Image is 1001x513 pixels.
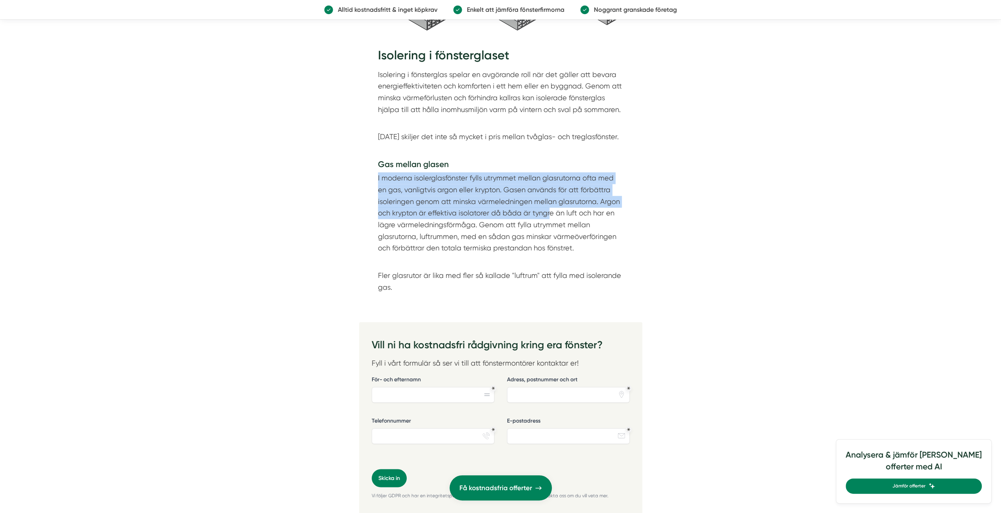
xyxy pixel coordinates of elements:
p: Enkelt att jämföra fönsterfirmorna [462,5,564,15]
h3: Vill ni ha kostnadsfri rådgivning kring era fönster? [372,335,630,357]
p: Vi följer GDPR och har en integritetspolicy som du kan läsa under våra villkor. Kontakta oss om d... [372,492,630,499]
label: E-postadress [507,417,630,427]
p: I moderna isolerglasfönster fylls utrymmet mellan glasrutorna ofta med en gas, vanligtvis argon e... [378,172,623,254]
p: Noggrant granskade företag [589,5,677,15]
h4: Gas mellan glasen [378,158,623,173]
span: Jämför offerter [892,482,925,490]
div: Obligatoriskt [627,428,630,431]
label: Telefonnummer [372,417,494,427]
label: För- och efternamn [372,375,494,385]
button: Skicka in [372,469,407,487]
a: Få kostnadsfria offerter [450,475,552,500]
div: Obligatoriskt [492,428,495,431]
a: Jämför offerter [846,478,982,494]
label: Adress, postnummer och ort [507,375,630,385]
div: Obligatoriskt [492,386,495,390]
div: Obligatoriskt [627,386,630,390]
p: Fler glasrutor är lika med fler så kallade "luftrum" att fylla med isolerande gas. [378,258,623,293]
p: [DATE] skiljer det inte så mycket i pris mellan tvåglas- och treglasfönster. [378,119,623,154]
strong: Isolering i fönsterglaset [378,48,509,63]
p: Alltid kostnadsfritt & inget köpkrav [333,5,437,15]
span: Få kostnadsfria offerter [459,483,532,493]
h4: Analysera & jämför [PERSON_NAME] offerter med AI [846,449,982,478]
p: Fyll i vårt formulär så ser vi till att fönstermontörer kontaktar er! [372,357,630,369]
p: Isolering i fönsterglas spelar en avgörande roll när det gäller att bevara energieffektiviteten o... [378,69,623,116]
